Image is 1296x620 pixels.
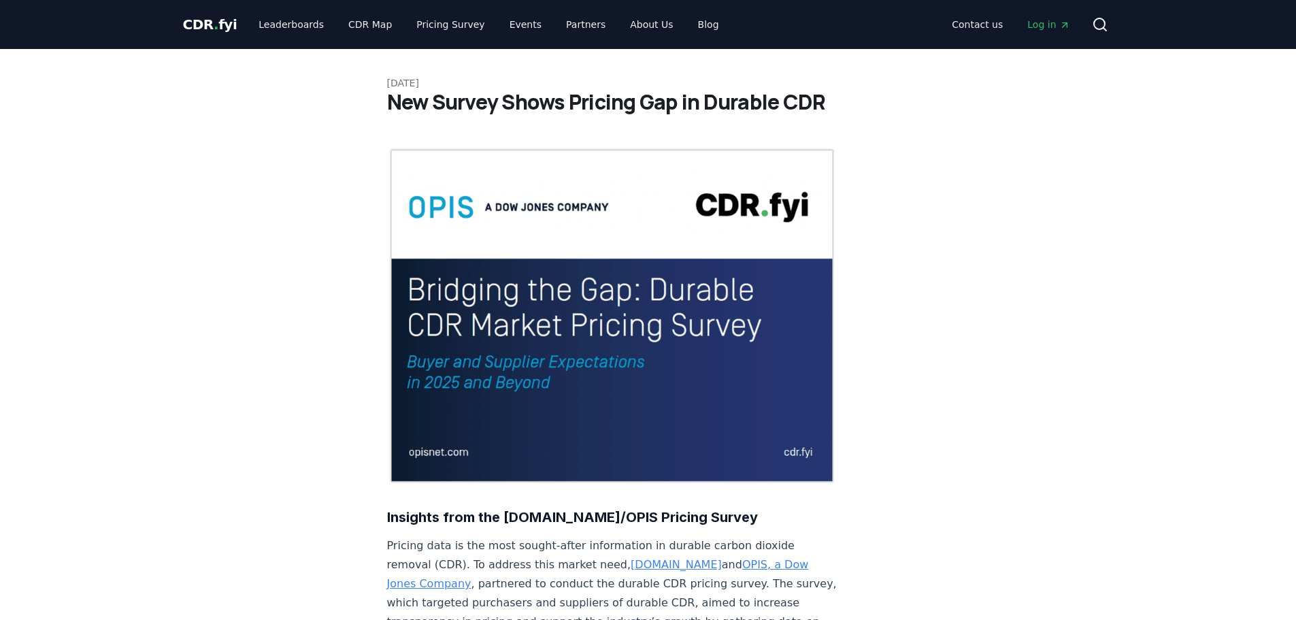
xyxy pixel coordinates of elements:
[248,12,729,37] nav: Main
[387,90,910,114] h1: New Survey Shows Pricing Gap in Durable CDR
[183,16,237,33] span: CDR fyi
[941,12,1014,37] a: Contact us
[687,12,730,37] a: Blog
[337,12,403,37] a: CDR Map
[499,12,552,37] a: Events
[631,558,722,571] a: [DOMAIN_NAME]
[941,12,1080,37] nav: Main
[405,12,495,37] a: Pricing Survey
[555,12,616,37] a: Partners
[214,16,218,33] span: .
[387,147,837,485] img: blog post image
[248,12,335,37] a: Leaderboards
[387,509,758,525] strong: Insights from the [DOMAIN_NAME]/OPIS Pricing Survey
[183,15,237,34] a: CDR.fyi
[1027,18,1069,31] span: Log in
[619,12,684,37] a: About Us
[387,76,910,90] p: [DATE]
[1016,12,1080,37] a: Log in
